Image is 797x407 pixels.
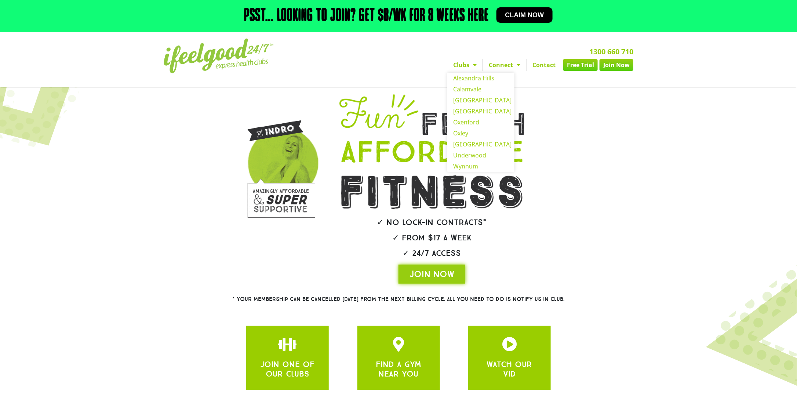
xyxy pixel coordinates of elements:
a: Underwood [447,150,514,161]
a: 1300 660 710 [589,47,633,57]
a: Join Now [600,59,633,71]
h2: ✓ 24/7 Access [319,249,545,257]
ul: Clubs [447,73,514,172]
a: [GEOGRAPHIC_DATA] [447,106,514,117]
h2: ✓ From $17 a week [319,234,545,242]
a: Connect [483,59,526,71]
nav: Menu [331,59,633,71]
a: JOIN ONE OF OUR CLUBS [502,337,517,352]
a: Free Trial [563,59,598,71]
a: [GEOGRAPHIC_DATA] [447,95,514,106]
span: Claim now [505,12,544,18]
a: [GEOGRAPHIC_DATA] [447,139,514,150]
a: Wynnum [447,161,514,172]
span: JOIN NOW [410,268,454,280]
a: Oxley [447,128,514,139]
a: JOIN ONE OF OUR CLUBS [261,359,315,379]
a: Alexandra Hills [447,73,514,84]
a: Clubs [447,59,483,71]
a: Claim now [496,7,553,23]
a: Oxenford [447,117,514,128]
a: JOIN ONE OF OUR CLUBS [391,337,406,352]
a: JOIN NOW [398,265,465,284]
a: Contact [527,59,561,71]
h2: * Your membership can be cancelled [DATE] from the next billing cycle. All you need to do is noti... [206,297,591,302]
h2: Psst… Looking to join? Get $8/wk for 8 weeks here [244,7,489,25]
a: WATCH OUR VID [487,359,532,379]
h2: ✓ No lock-in contracts* [319,218,545,226]
a: JOIN ONE OF OUR CLUBS [280,337,295,352]
a: Calamvale [447,84,514,95]
a: FIND A GYM NEAR YOU [376,359,421,379]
